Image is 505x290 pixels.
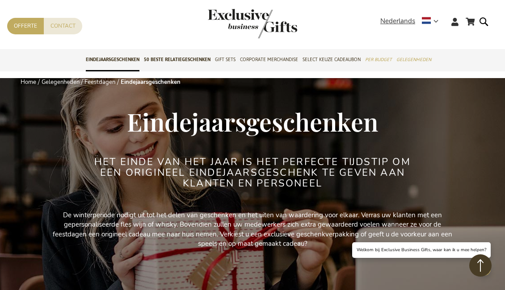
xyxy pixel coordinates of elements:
a: Home [21,78,36,86]
span: Corporate Merchandise [240,55,298,64]
span: 50 beste relatiegeschenken [144,55,210,64]
a: Feestdagen [84,78,115,86]
span: Gift Sets [215,55,236,64]
a: Contact [44,18,82,34]
span: Gelegenheden [396,55,431,64]
span: Select Keuze Cadeaubon [303,55,361,64]
p: De winterperiode nodigt uit tot het delen van geschenken en het uiten van waardering voor elkaar.... [51,211,454,249]
a: store logo [208,9,252,38]
img: Exclusive Business gifts logo [208,9,297,38]
strong: Eindejaarsgeschenken [121,78,181,86]
span: Nederlands [380,16,415,26]
a: Gelegenheden [42,78,80,86]
span: Eindejaarsgeschenken [86,55,139,64]
a: Offerte [7,18,44,34]
span: Eindejaarsgeschenken [127,105,378,138]
span: Per Budget [365,55,392,64]
h2: Het einde van het jaar is het perfecte tijdstip om een origineel eindejaarsgeschenk te geven aan ... [85,157,420,189]
div: Nederlands [380,16,444,26]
